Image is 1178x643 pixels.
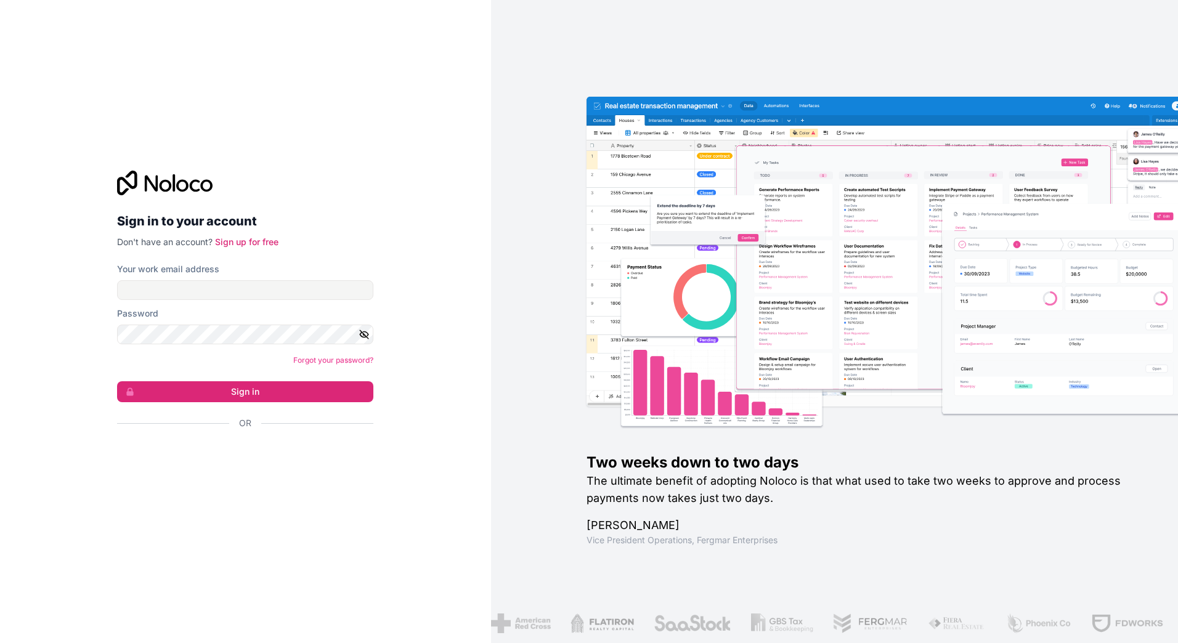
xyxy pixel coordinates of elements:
h1: Vice President Operations , Fergmar Enterprises [587,534,1139,546]
img: /assets/flatiron-C8eUkumj.png [570,613,634,633]
img: /assets/phoenix-BREaitsQ.png [1005,613,1071,633]
img: /assets/fergmar-CudnrXN5.png [833,613,908,633]
img: /assets/saastock-C6Zbiodz.png [654,613,731,633]
iframe: Sign in with Google Button [111,443,370,470]
h2: The ultimate benefit of adopting Noloco is that what used to take two weeks to approve and proces... [587,472,1139,507]
span: Or [239,417,251,429]
label: Your work email address [117,263,219,275]
img: /assets/american-red-cross-BAupjrZR.png [490,613,550,633]
button: Sign in [117,381,373,402]
input: Password [117,325,373,344]
img: /assets/gbstax-C-GtDUiK.png [750,613,813,633]
img: /assets/fiera-fwj2N5v4.png [927,613,985,633]
a: Forgot your password? [293,355,373,365]
h1: [PERSON_NAME] [587,517,1139,534]
span: Don't have an account? [117,237,213,247]
img: /assets/fdworks-Bi04fVtw.png [1091,613,1163,633]
h2: Sign in to your account [117,210,373,232]
input: Email address [117,280,373,300]
h1: Two weeks down to two days [587,453,1139,472]
label: Password [117,307,158,320]
a: Sign up for free [215,237,278,247]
